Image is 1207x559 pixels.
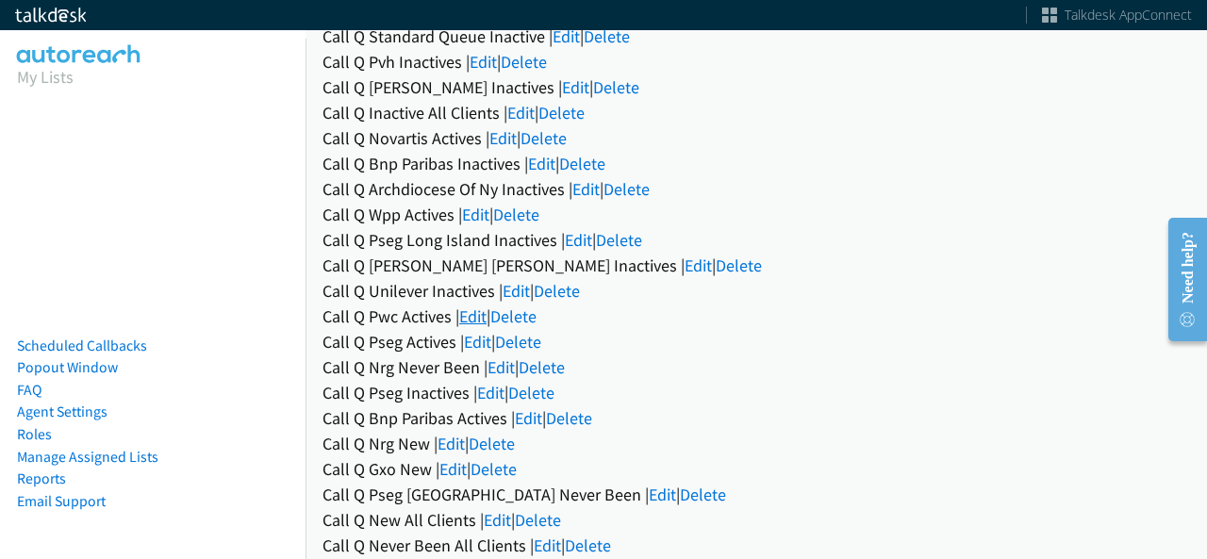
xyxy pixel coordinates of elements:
[462,204,489,225] a: Edit
[17,469,66,487] a: Reports
[17,337,147,354] a: Scheduled Callbacks
[565,534,611,556] a: Delete
[322,533,1190,558] div: Call Q Never Been All Clients | |
[546,407,592,429] a: Delete
[534,534,561,556] a: Edit
[680,484,726,505] a: Delete
[322,304,1190,329] div: Call Q Pwc Actives | |
[1153,205,1207,354] iframe: Resource Center
[538,102,585,123] a: Delete
[562,76,589,98] a: Edit
[322,176,1190,202] div: Call Q Archdiocese Of Ny Inactives | |
[507,102,535,123] a: Edit
[322,253,1190,278] div: Call Q [PERSON_NAME] [PERSON_NAME] Inactives | |
[322,507,1190,533] div: Call Q New All Clients | |
[322,202,1190,227] div: Call Q Wpp Actives | |
[469,433,515,454] a: Delete
[464,331,491,353] a: Edit
[596,229,642,251] a: Delete
[322,329,1190,354] div: Call Q Pseg Actives | |
[572,178,600,200] a: Edit
[17,358,118,376] a: Popout Window
[495,331,541,353] a: Delete
[322,74,1190,100] div: Call Q [PERSON_NAME] Inactives | |
[439,458,467,480] a: Edit
[17,66,74,88] a: My Lists
[322,482,1190,507] div: Call Q Pseg [GEOGRAPHIC_DATA] Never Been | |
[322,380,1190,405] div: Call Q Pseg Inactives | |
[470,51,497,73] a: Edit
[322,227,1190,253] div: Call Q Pseg Long Island Inactives | |
[508,382,554,403] a: Delete
[322,278,1190,304] div: Call Q Unilever Inactives | |
[490,305,537,327] a: Delete
[488,356,515,378] a: Edit
[17,448,158,466] a: Manage Assigned Lists
[489,127,517,149] a: Edit
[322,49,1190,74] div: Call Q Pvh Inactives | |
[584,25,630,47] a: Delete
[716,255,762,276] a: Delete
[322,354,1190,380] div: Call Q Nrg Never Been | |
[685,255,712,276] a: Edit
[322,125,1190,151] div: Call Q Novartis Actives | |
[603,178,650,200] a: Delete
[322,151,1190,176] div: Call Q Bnp Paribas Inactives | |
[484,509,511,531] a: Edit
[322,456,1190,482] div: Call Q Gxo New | |
[593,76,639,98] a: Delete
[534,280,580,302] a: Delete
[501,51,547,73] a: Delete
[17,403,107,420] a: Agent Settings
[493,204,539,225] a: Delete
[17,492,106,510] a: Email Support
[553,25,580,47] a: Edit
[559,153,605,174] a: Delete
[565,229,592,251] a: Edit
[17,381,41,399] a: FAQ
[471,458,517,480] a: Delete
[322,431,1190,456] div: Call Q Nrg New | |
[515,407,542,429] a: Edit
[477,382,504,403] a: Edit
[649,484,676,505] a: Edit
[17,425,52,443] a: Roles
[459,305,487,327] a: Edit
[322,100,1190,125] div: Call Q Inactive All Clients | |
[519,356,565,378] a: Delete
[322,405,1190,431] div: Call Q Bnp Paribas Actives | |
[322,24,1190,49] div: Call Q Standard Queue Inactive | |
[503,280,530,302] a: Edit
[528,153,555,174] a: Edit
[438,433,465,454] a: Edit
[515,509,561,531] a: Delete
[1042,6,1192,25] a: Talkdesk AppConnect
[521,127,567,149] a: Delete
